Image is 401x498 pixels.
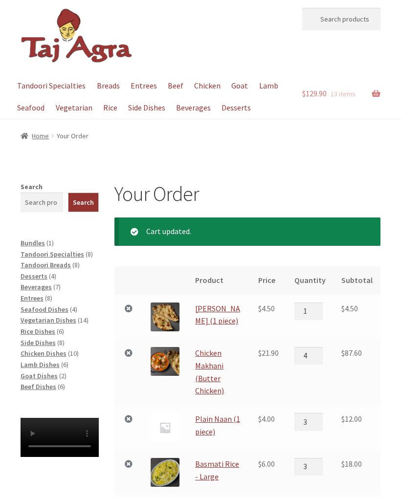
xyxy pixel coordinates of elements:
img: Basmati Rice - Large [151,458,179,487]
span: $ [341,348,345,358]
span: $ [341,459,345,469]
span: / [49,130,56,142]
span: 8 [47,294,50,303]
span: 1 [48,238,52,247]
img: Dickson | Taj Agra Indian Restaurant [21,8,133,64]
a: Vegetarian [51,97,97,119]
span: 6 [63,360,67,369]
a: Seafood [13,97,49,119]
bdi: 12.00 [341,414,362,424]
span: 10 [70,349,77,358]
a: Home [21,131,49,140]
span: 8 [88,250,91,259]
nav: breadcrumbs [21,130,380,142]
img: Garlic Naan (1 piece) [151,303,179,331]
bdi: 6.00 [258,459,275,469]
a: Desserts [217,97,256,119]
a: Chicken [190,75,225,97]
div: Cart updated. [114,217,380,246]
a: Rice [98,97,122,119]
bdi: 4.50 [341,303,358,313]
a: Chicken Makhani (Butter Chicken) [195,348,224,396]
a: Remove Garlic Naan (1 piece) from cart [122,303,135,315]
a: Breads [92,75,124,97]
a: [PERSON_NAME] (1 piece) [195,303,240,326]
a: $129.90 13 items [302,75,380,113]
th: Subtotal [334,266,380,295]
th: Product [187,266,250,295]
a: Side Dishes [21,338,56,347]
span: $ [302,88,306,98]
span: $ [258,303,262,313]
span: 2 [61,371,65,380]
a: Plain Naan (1 piece) [195,414,240,436]
a: Tandoori Specialties [21,250,84,259]
input: Product quantity [294,303,323,320]
a: Beef Dishes [21,382,56,391]
span: 4 [72,305,75,314]
span: 8 [74,260,78,269]
bdi: 4.50 [258,303,275,313]
a: Remove Plain Naan (1 piece) from cart [122,413,135,426]
input: Product quantity [294,458,323,476]
a: Tandoori Specialties [13,75,90,97]
a: Goat [227,75,253,97]
a: Tandoori Breads [21,260,71,269]
span: $ [258,414,262,424]
a: Beverages [21,282,52,291]
button: Search [68,193,99,212]
a: Bundles [21,238,45,247]
a: Goat Dishes [21,371,58,380]
bdi: 87.60 [341,348,362,358]
span: $ [341,414,345,424]
bdi: 4.00 [258,414,275,424]
h1: Your Order [114,181,380,206]
span: 14 [80,316,87,325]
a: Rice Dishes [21,327,55,336]
span: $ [258,348,262,358]
img: Placeholder [151,413,179,442]
a: Entrees [126,75,161,97]
a: Vegetarian Dishes [21,316,76,325]
a: Remove Basmati Rice - Large from cart [122,458,135,471]
input: Product quantity [294,347,323,365]
bdi: 21.90 [258,348,279,358]
th: Quantity [287,266,334,295]
input: Product quantity [294,413,323,431]
span: 4 [51,272,54,281]
nav: Primary Navigation [21,75,287,119]
a: Chicken Dishes [21,349,67,358]
a: Lamb [254,75,283,97]
a: Entrees [21,294,44,303]
span: 6 [59,327,62,336]
a: Basmati Rice - Large [195,459,239,481]
a: Remove Chicken Makhani (Butter Chicken) from cart [122,347,135,360]
a: Desserts [21,272,47,281]
a: Lamb Dishes [21,360,60,369]
label: Search [21,182,43,191]
span: 6 [60,382,63,391]
input: Search products… [302,8,380,30]
bdi: 18.00 [341,459,362,469]
span: 8 [59,338,63,347]
a: Seafood Dishes [21,305,68,314]
span: $ [258,459,262,469]
img: Chicken Makhani (Butter Chicken) [151,347,179,376]
a: Beverages [172,97,216,119]
a: Beef [163,75,188,97]
a: Side Dishes [123,97,170,119]
input: Search products… [21,193,64,212]
th: Price [250,266,287,295]
span: 13 items [331,89,356,98]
